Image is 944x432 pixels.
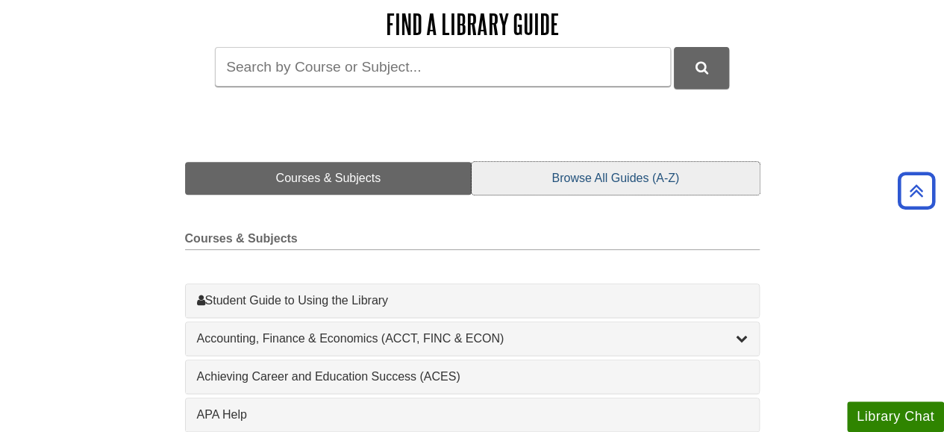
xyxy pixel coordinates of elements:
h2: Find a Library Guide [185,9,760,40]
button: Library Chat [847,401,944,432]
a: Browse All Guides (A-Z) [472,162,759,195]
a: Student Guide to Using the Library [197,292,748,310]
i: Search Library Guides [696,61,708,75]
input: Search by Course or Subject... [215,47,671,87]
a: Courses & Subjects [185,162,472,195]
a: APA Help [197,406,748,424]
h2: Courses & Subjects [185,232,760,250]
button: DU Library Guides Search [674,47,729,88]
a: Achieving Career and Education Success (ACES) [197,368,748,386]
a: Back to Top [893,181,940,201]
a: Accounting, Finance & Economics (ACCT, FINC & ECON) [197,330,748,348]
